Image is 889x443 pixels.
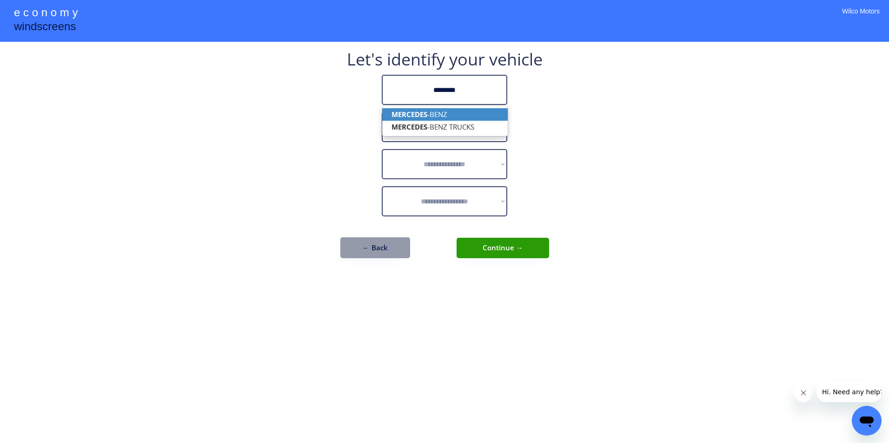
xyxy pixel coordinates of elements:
[391,122,427,131] strong: MERCEDES
[6,7,67,14] span: Hi. Need any help?
[382,121,508,133] p: -BENZ TRUCKS
[842,7,880,28] div: Wilco Motors
[340,237,410,258] button: ← Back
[14,19,76,37] div: windscreens
[794,384,813,402] iframe: Close message
[852,406,882,436] iframe: Button to launch messaging window
[457,238,549,258] button: Continue →
[14,5,78,22] div: e c o n o m y
[391,110,427,119] strong: MERCEDES
[816,382,882,402] iframe: Message from company
[347,51,543,68] div: Let's identify your vehicle
[382,108,508,121] p: -BENZ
